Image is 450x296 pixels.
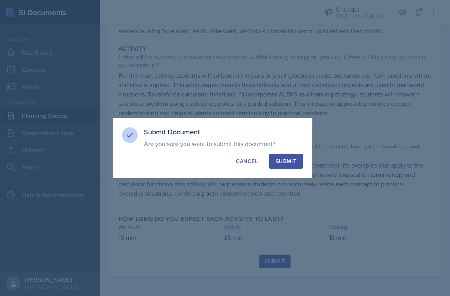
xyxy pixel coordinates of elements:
div: Cancel [236,157,258,165]
h3: Submit Document [144,127,303,137]
p: Are you sure you want to submit this document? [144,140,303,148]
button: Submit [269,154,303,169]
button: Cancel [229,154,264,169]
div: Submit [276,157,296,165]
